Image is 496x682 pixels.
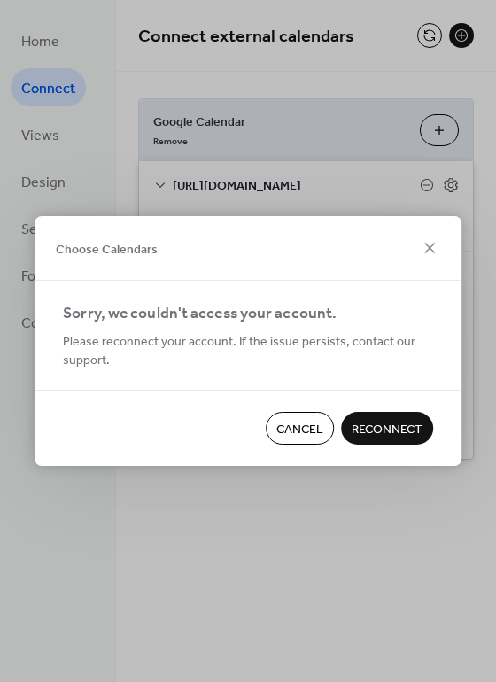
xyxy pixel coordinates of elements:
[352,421,422,439] span: Reconnect
[56,240,158,259] span: Choose Calendars
[63,333,433,370] span: Please reconnect your account. If the issue persists, contact our support.
[341,412,433,445] button: Reconnect
[266,412,334,445] button: Cancel
[276,421,323,439] span: Cancel
[63,302,430,327] div: Sorry, we couldn't access your account.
